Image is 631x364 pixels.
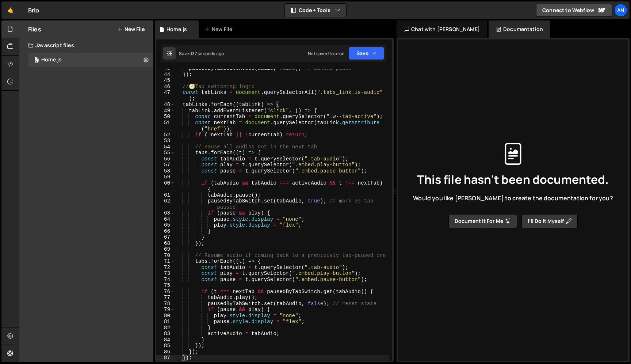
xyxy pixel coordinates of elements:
[521,214,578,228] button: I’ll do it myself
[156,325,175,331] div: 82
[156,301,175,307] div: 78
[156,156,175,162] div: 56
[156,289,175,295] div: 76
[156,77,175,84] div: 45
[156,307,175,313] div: 79
[179,50,224,57] div: Saved
[156,150,175,156] div: 55
[285,4,346,17] button: Code + Tools
[1,1,19,19] a: 🤙
[156,90,175,102] div: 47
[156,65,175,72] div: 43
[308,50,344,57] div: Not saved to prod
[156,144,175,150] div: 54
[156,108,175,114] div: 49
[156,132,175,138] div: 52
[167,26,187,33] div: Home.js
[156,222,175,228] div: 65
[117,26,145,32] button: New File
[417,174,609,185] span: This file hasn't been documented.
[156,258,175,265] div: 71
[156,240,175,247] div: 68
[156,228,175,235] div: 66
[156,192,175,198] div: 61
[156,174,175,180] div: 59
[349,47,384,60] button: Save
[192,50,224,57] div: 37 seconds ago
[156,265,175,271] div: 72
[156,277,175,283] div: 74
[156,313,175,319] div: 80
[28,53,153,67] div: 17352/48232.js
[156,319,175,325] div: 81
[489,20,550,38] div: Documentation
[156,210,175,216] div: 63
[156,295,175,301] div: 77
[156,343,175,349] div: 85
[397,20,487,38] div: Chat with [PERSON_NAME]
[34,58,39,64] span: 0
[156,270,175,277] div: 73
[156,102,175,108] div: 48
[156,355,175,361] div: 87
[156,162,175,168] div: 57
[156,138,175,144] div: 53
[156,283,175,289] div: 75
[156,253,175,259] div: 70
[156,120,175,132] div: 51
[156,84,175,90] div: 46
[614,4,627,17] a: An
[156,180,175,192] div: 60
[156,331,175,337] div: 83
[156,114,175,120] div: 50
[28,6,39,15] div: Brio
[156,168,175,174] div: 58
[156,349,175,355] div: 86
[156,337,175,343] div: 84
[28,25,41,33] h2: Files
[448,214,517,228] button: Document it for me
[156,198,175,210] div: 62
[41,57,62,63] div: Home.js
[156,234,175,240] div: 67
[156,246,175,253] div: 69
[536,4,612,17] a: Connect to Webflow
[19,38,153,53] div: Javascript files
[413,194,613,202] span: Would you like [PERSON_NAME] to create the documentation for you?
[204,26,235,33] div: New File
[156,72,175,78] div: 44
[156,216,175,223] div: 64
